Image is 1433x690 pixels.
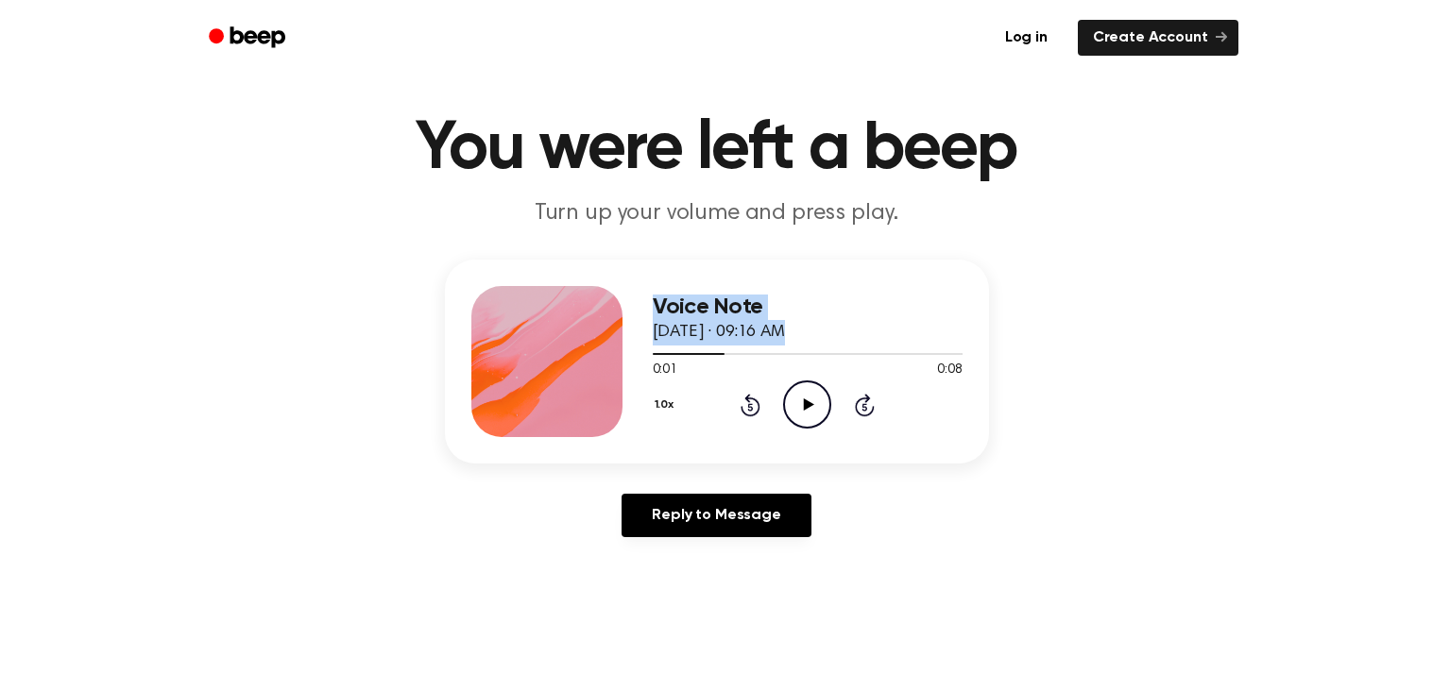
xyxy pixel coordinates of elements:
span: 0:08 [937,361,962,380]
p: Turn up your volume and press play. [354,198,1080,229]
a: Reply to Message [622,494,810,537]
span: [DATE] · 09:16 AM [653,324,785,341]
a: Create Account [1078,20,1238,56]
button: 1.0x [653,389,681,421]
a: Log in [986,16,1066,59]
a: Beep [196,20,302,57]
span: 0:01 [653,361,677,380]
h1: You were left a beep [233,115,1201,183]
h3: Voice Note [653,295,963,320]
